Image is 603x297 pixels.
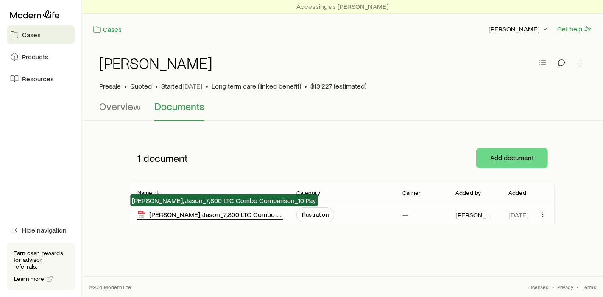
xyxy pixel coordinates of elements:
[402,211,408,219] p: —
[14,250,68,270] p: Earn cash rewards for advisor referrals.
[557,24,593,34] button: Get help
[304,82,307,90] span: •
[552,283,554,290] span: •
[476,148,548,168] button: Add document
[14,276,45,282] span: Learn more
[7,243,75,290] div: Earn cash rewards for advisor referrals.Learn more
[22,226,67,234] span: Hide navigation
[99,55,212,72] h1: [PERSON_NAME]
[92,25,122,34] a: Cases
[99,100,586,121] div: Case details tabs
[508,189,526,196] p: Added
[130,82,152,90] span: Quoted
[296,189,320,196] p: Category
[22,75,54,83] span: Resources
[310,82,366,90] span: $13,227 (estimated)
[89,283,131,290] p: © 2025 Modern Life
[7,25,75,44] a: Cases
[182,82,202,90] span: [DATE]
[99,100,141,112] span: Overview
[124,82,127,90] span: •
[137,189,153,196] p: Name
[155,82,158,90] span: •
[557,283,573,290] a: Privacy
[143,152,188,164] span: document
[161,82,202,90] p: Started
[577,283,578,290] span: •
[528,283,548,290] a: Licenses
[302,211,329,218] span: Illustration
[137,152,141,164] span: 1
[206,82,208,90] span: •
[455,189,481,196] p: Added by
[7,221,75,239] button: Hide navigation
[154,100,204,112] span: Documents
[7,69,75,88] a: Resources
[508,211,528,219] span: [DATE]
[22,53,48,61] span: Products
[488,24,550,34] button: [PERSON_NAME]
[137,210,283,220] div: [PERSON_NAME], Jason_7,800 LTC Combo Comparison_10 Pay
[582,283,596,290] a: Terms
[455,211,495,219] p: [PERSON_NAME]
[297,2,389,11] p: Accessing as [PERSON_NAME]
[212,82,301,90] span: Long term care (linked benefit)
[7,47,75,66] a: Products
[99,82,121,90] p: Presale
[402,189,421,196] p: Carrier
[489,25,550,33] p: [PERSON_NAME]
[22,31,41,39] span: Cases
